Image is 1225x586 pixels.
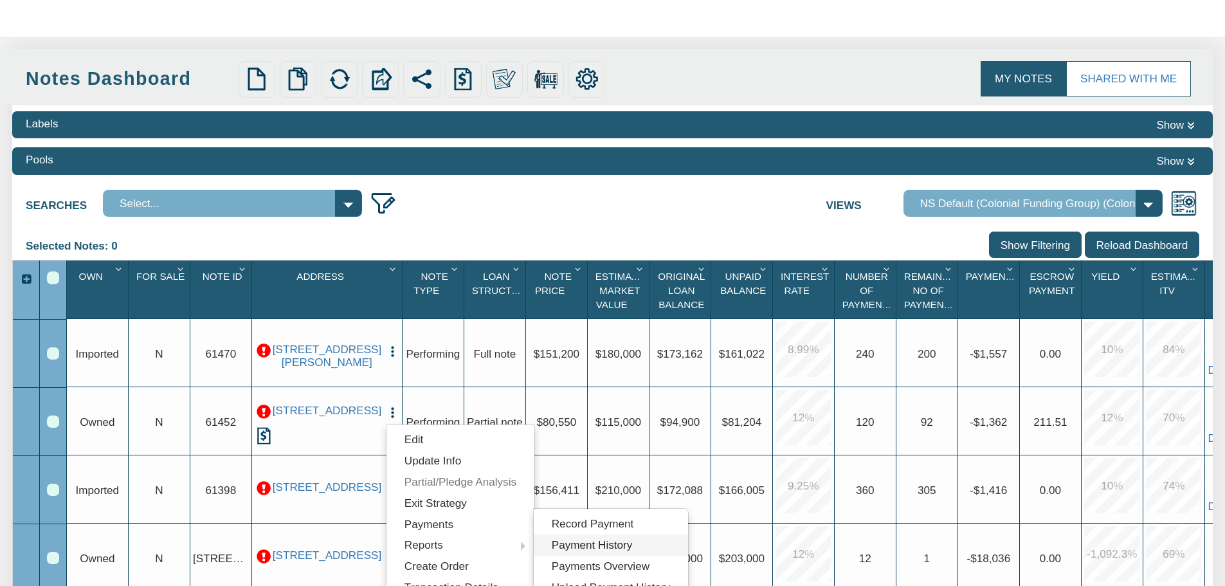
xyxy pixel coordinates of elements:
[1040,552,1061,565] span: 0.00
[756,261,771,276] div: Column Menu
[47,347,59,360] div: Row 1, Row Selection Checkbox
[1085,232,1199,259] input: Reload Dashboard
[76,347,120,360] span: Imported
[880,261,894,276] div: Column Menu
[1170,190,1197,217] img: views.png
[194,265,251,314] div: Sort None
[534,513,688,535] a: Record Payment
[838,265,896,314] div: Sort None
[859,552,871,565] span: 12
[493,68,516,91] img: make_own.png
[653,265,711,314] div: Sort None
[286,68,309,91] img: copy.png
[721,416,761,428] span: $81,204
[155,416,163,428] span: N
[413,271,448,296] span: Note Type
[924,552,930,565] span: 1
[1147,265,1204,314] div: Sort None
[838,265,896,314] div: Number Of Payments Sort None
[918,484,936,497] span: 305
[386,406,399,419] img: cell-menu.png
[1146,322,1201,377] div: 84.0
[1085,265,1143,314] div: Yield Sort None
[856,347,875,360] span: 240
[193,552,302,565] span: 1120 Oakwood Ave Huntsville, AL
[719,552,765,565] span: $203,000
[386,556,534,577] a: Create Order
[26,66,234,92] div: Notes Dashboard
[776,526,831,581] div: 12.0
[967,552,1011,565] span: -$18,036
[467,265,525,314] div: Sort None
[206,416,237,428] span: 61452
[856,416,875,428] span: 120
[386,472,534,493] a: Partial/Pledge Analysis
[826,190,903,214] label: Views
[1152,152,1199,170] button: Show
[174,261,188,276] div: Column Menu
[1023,265,1081,314] div: Escrow Payment Sort None
[595,484,641,497] span: $210,000
[80,552,114,565] span: Owned
[961,265,1019,314] div: Sort None
[467,416,523,428] span: Partial note
[595,347,641,360] span: $180,000
[47,416,59,428] div: Row 2, Row Selection Checkbox
[76,484,120,497] span: Imported
[856,484,875,497] span: 360
[633,261,648,276] div: Column Menu
[70,265,128,314] div: Own Sort None
[694,261,709,276] div: Column Menu
[47,271,59,284] div: Select All
[132,265,190,314] div: Sort None
[535,271,572,296] span: Note Price
[970,484,1007,497] span: -$1,416
[941,261,956,276] div: Column Menu
[26,152,53,167] div: Pools
[719,347,765,360] span: $161,022
[79,271,103,282] span: Own
[26,116,58,131] div: Labels
[410,68,433,91] img: share.svg
[658,271,705,310] span: Original Loan Balance
[970,347,1007,360] span: -$1,557
[245,68,268,91] img: new.png
[1146,390,1201,445] div: 70.0
[369,68,392,91] img: export.svg
[918,347,936,360] span: 200
[1146,526,1201,581] div: 69.0
[273,343,381,369] a: 5032 Elaine St, Indianapolis, IN, 46224
[571,261,586,276] div: Column Menu
[370,190,397,217] img: edit_filter_icon.png
[136,271,185,282] span: For Sale
[1147,265,1204,314] div: Estimated Itv Sort None
[776,265,834,314] div: Interest Rate Sort None
[657,347,703,360] span: $173,162
[26,232,127,260] div: Selected Notes: 0
[657,484,703,497] span: $172,088
[386,404,399,419] button: Press to open the note menu
[591,265,649,314] div: Estimated Market Value Sort None
[386,513,534,535] a: Payments
[273,549,381,562] a: 1120 OAKWOOD AVE NE, HUNTSVILLE, AL, 35811
[970,416,1007,428] span: -$1,362
[386,535,534,556] a: Reports
[1146,458,1201,513] div: 74.0
[206,484,237,497] span: 61398
[386,345,399,358] img: cell-menu.png
[467,265,525,314] div: Loan Structure Sort None
[474,347,516,360] span: Full note
[296,271,344,282] span: Address
[255,265,402,314] div: Sort None
[1152,116,1199,134] button: Show
[1040,347,1061,360] span: 0.00
[966,271,1034,282] span: Payment(P&I)
[386,261,401,276] div: Column Menu
[719,484,765,497] span: $166,005
[591,265,649,314] div: Sort None
[776,322,831,377] div: 8.99
[328,68,351,91] img: refresh.png
[842,271,895,310] span: Number Of Payments
[714,265,772,314] div: Sort None
[1127,261,1141,276] div: Column Menu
